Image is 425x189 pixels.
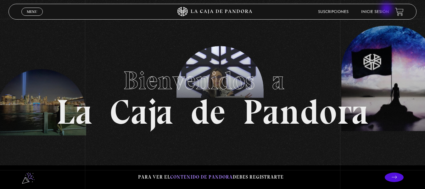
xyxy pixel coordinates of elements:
a: Inicie sesión [361,10,389,14]
span: contenido de Pandora [170,174,233,180]
h1: La Caja de Pandora [56,60,369,129]
span: Menu [27,10,37,14]
p: Para ver el debes registrarte [138,173,284,181]
span: Cerrar [25,15,39,20]
a: Suscripciones [318,10,349,14]
a: View your shopping cart [395,7,404,16]
span: Bienvenidos a [123,65,302,96]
